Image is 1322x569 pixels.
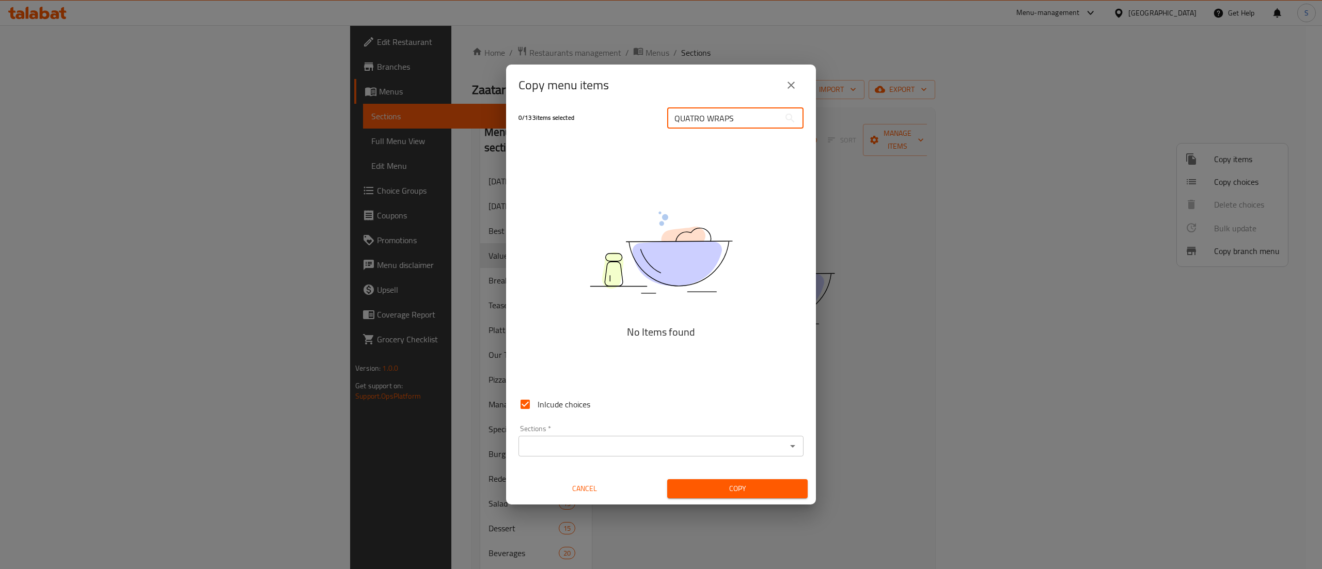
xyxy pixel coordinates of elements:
[667,479,808,498] button: Copy
[518,482,651,495] span: Cancel
[518,77,609,93] h2: Copy menu items
[514,479,655,498] button: Cancel
[532,184,790,321] img: dish.svg
[518,114,655,122] h5: 0 / 133 items selected
[675,482,799,495] span: Copy
[522,439,783,453] input: Select section
[667,108,780,129] input: Search in items
[538,398,590,410] span: Inlcude choices
[785,439,800,453] button: Open
[779,73,804,98] button: close
[532,324,790,340] h5: No Items found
